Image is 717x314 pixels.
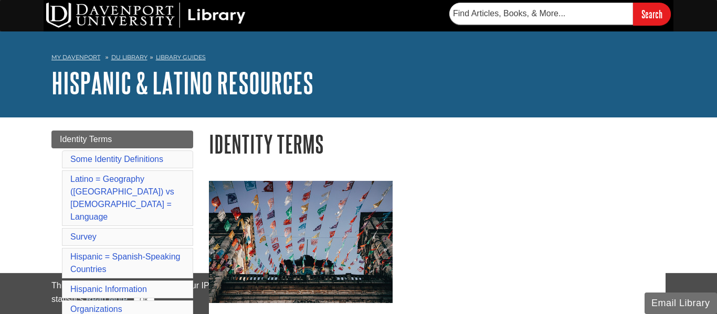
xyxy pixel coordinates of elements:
[70,252,180,274] a: Hispanic = Spanish-Speaking Countries
[449,3,633,25] input: Find Articles, Books, & More...
[209,181,393,303] img: Dia de los Muertos Flags
[209,131,666,157] h1: Identity Terms
[70,285,147,294] a: Hispanic Information
[46,3,246,28] img: DU Library
[51,67,313,99] a: Hispanic & Latino Resources
[51,50,666,67] nav: breadcrumb
[51,53,100,62] a: My Davenport
[111,53,147,61] a: DU Library
[70,305,122,313] a: Organizations
[70,155,163,164] a: Some Identity Definitions
[449,3,671,25] form: Searches DU Library's articles, books, and more
[645,293,717,314] button: Email Library
[51,131,193,148] a: Identity Terms
[156,53,206,61] a: Library Guides
[60,135,112,144] span: Identity Terms
[70,175,174,221] a: Latino = Geography ([GEOGRAPHIC_DATA]) vs [DEMOGRAPHIC_DATA] = Language
[70,232,97,241] a: Survey
[633,3,671,25] input: Search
